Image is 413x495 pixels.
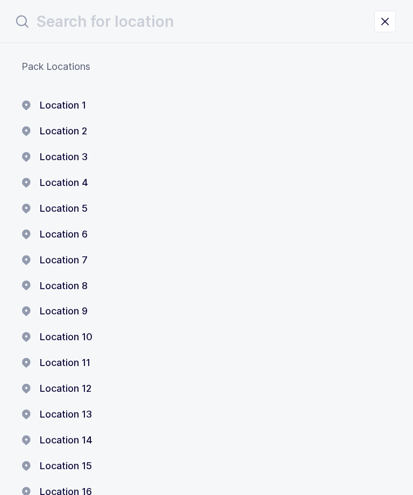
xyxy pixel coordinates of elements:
[22,202,88,215] button: Location 5
[22,150,88,163] button: Location 3
[22,60,391,73] div: Pack Locations
[22,254,88,267] button: Location 7
[22,460,92,472] button: Location 15
[22,125,87,138] button: Location 2
[22,176,88,189] button: Location 4
[22,382,91,395] button: Location 12
[22,408,92,421] button: Location 13
[22,279,88,292] button: Location 8
[22,356,90,369] button: Location 11
[22,331,92,343] button: Location 10
[22,228,88,241] button: Location 6
[22,305,88,318] button: Location 9
[22,434,92,447] button: Location 14
[22,99,86,112] button: Location 1
[374,11,396,32] button: close drawer
[13,9,374,34] input: Search for location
